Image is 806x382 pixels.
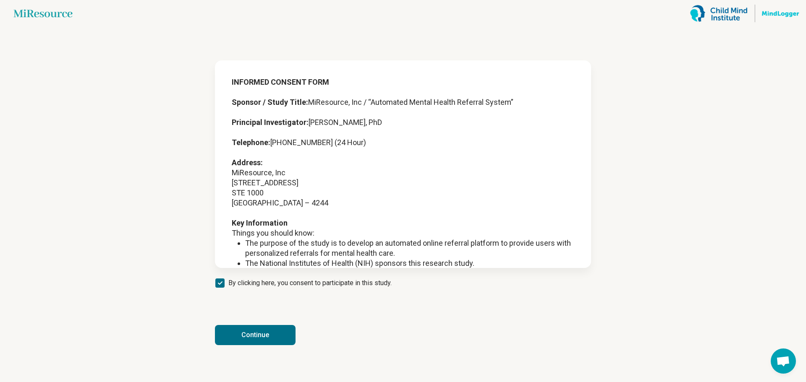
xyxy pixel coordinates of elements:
[232,158,574,208] p: MiResource, Inc [STREET_ADDRESS] STE 1000 [GEOGRAPHIC_DATA] – 4244
[232,228,574,238] p: Things you should know:
[232,97,574,107] p: MiResource, Inc / “Automated Mental Health Referral System”
[232,78,329,86] strong: INFORMED CONSENT FORM
[232,98,308,107] strong: Sponsor / Study Title:
[232,138,574,148] p: [PHONE_NUMBER] (24 Hour)
[232,118,309,127] strong: Principal Investigator:
[232,117,574,127] p: [PERSON_NAME], PhD
[228,278,392,288] span: By clicking here, you consent to participate in this study.
[771,348,796,374] div: Open chat
[215,325,296,345] button: Continue
[245,258,574,268] li: The National Institutes of Health (NIH) sponsors this research study.
[232,138,270,147] strong: Telephone:
[232,218,288,227] strong: Key Information
[232,158,263,167] strong: Address:
[245,238,574,258] li: The purpose of the study is to develop an automated online referral platform to provide users wit...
